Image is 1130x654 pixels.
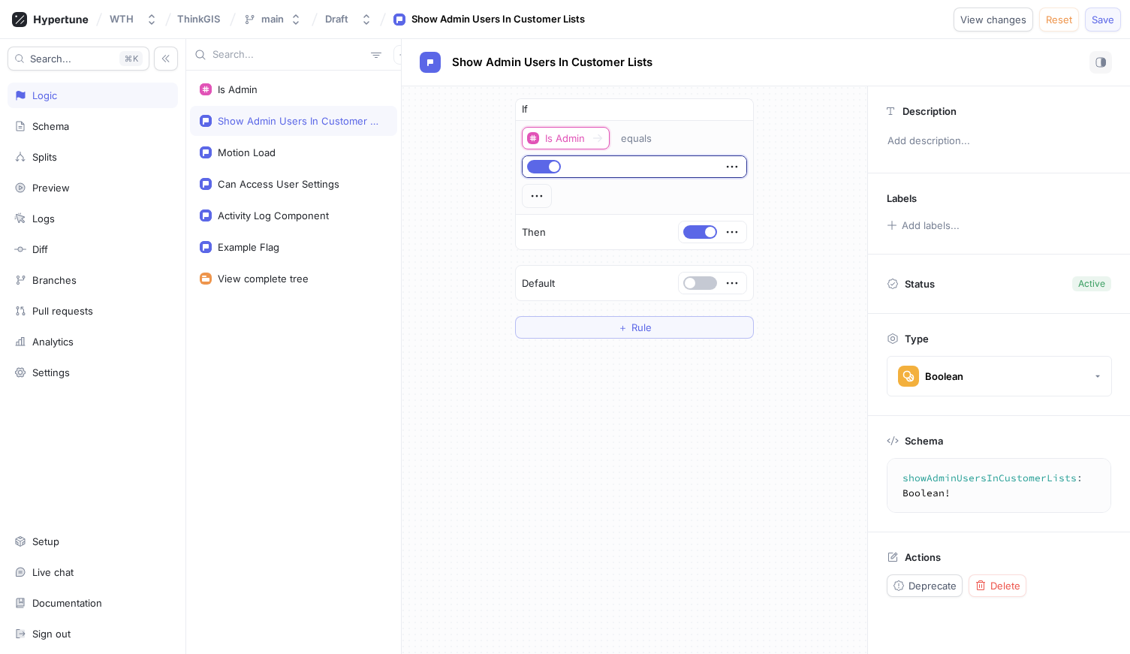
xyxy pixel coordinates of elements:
[631,323,652,332] span: Rule
[218,83,258,95] div: Is Admin
[177,14,220,24] span: ThinkGIS
[452,56,652,68] span: Show Admin Users In Customer Lists
[411,12,585,27] div: Show Admin Users In Customer Lists
[881,215,964,235] button: Add labels...
[32,89,57,101] div: Logic
[969,574,1026,597] button: Delete
[1039,8,1079,32] button: Reset
[905,435,943,447] p: Schema
[881,128,1117,154] p: Add description...
[522,127,610,149] button: Is Admin
[32,628,71,640] div: Sign out
[1078,277,1105,291] div: Active
[905,273,935,294] p: Status
[887,192,917,204] p: Labels
[261,13,284,26] div: main
[319,7,378,32] button: Draft
[212,47,365,62] input: Search...
[618,323,628,332] span: ＋
[218,178,339,190] div: Can Access User Settings
[954,8,1033,32] button: View changes
[218,273,309,285] div: View complete tree
[887,574,963,597] button: Deprecate
[887,356,1112,396] button: Boolean
[110,13,134,26] div: WTH
[325,13,348,26] div: Draft
[32,305,93,317] div: Pull requests
[218,146,276,158] div: Motion Load
[218,241,279,253] div: Example Flag
[119,51,143,66] div: K
[905,333,929,345] p: Type
[32,243,48,255] div: Diff
[218,115,381,127] div: Show Admin Users In Customer Lists
[32,336,74,348] div: Analytics
[32,274,77,286] div: Branches
[237,7,308,32] button: main
[8,47,149,71] button: Search...K
[905,551,941,563] p: Actions
[621,132,652,145] div: equals
[902,105,957,117] p: Description
[32,151,57,163] div: Splits
[8,590,178,616] a: Documentation
[32,366,70,378] div: Settings
[1046,15,1072,24] span: Reset
[515,316,754,339] button: ＋Rule
[1092,15,1114,24] span: Save
[960,15,1026,24] span: View changes
[32,212,55,225] div: Logs
[522,102,528,117] p: If
[522,225,546,240] p: Then
[32,597,102,609] div: Documentation
[32,566,74,578] div: Live chat
[909,581,957,590] span: Deprecate
[1085,8,1121,32] button: Save
[104,7,164,32] button: WTH
[32,535,59,547] div: Setup
[218,209,329,222] div: Activity Log Component
[522,276,555,291] p: Default
[32,120,69,132] div: Schema
[32,182,70,194] div: Preview
[614,127,673,149] button: equals
[990,581,1020,590] span: Delete
[925,370,963,383] div: Boolean
[545,132,585,145] div: Is Admin
[30,54,71,63] span: Search...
